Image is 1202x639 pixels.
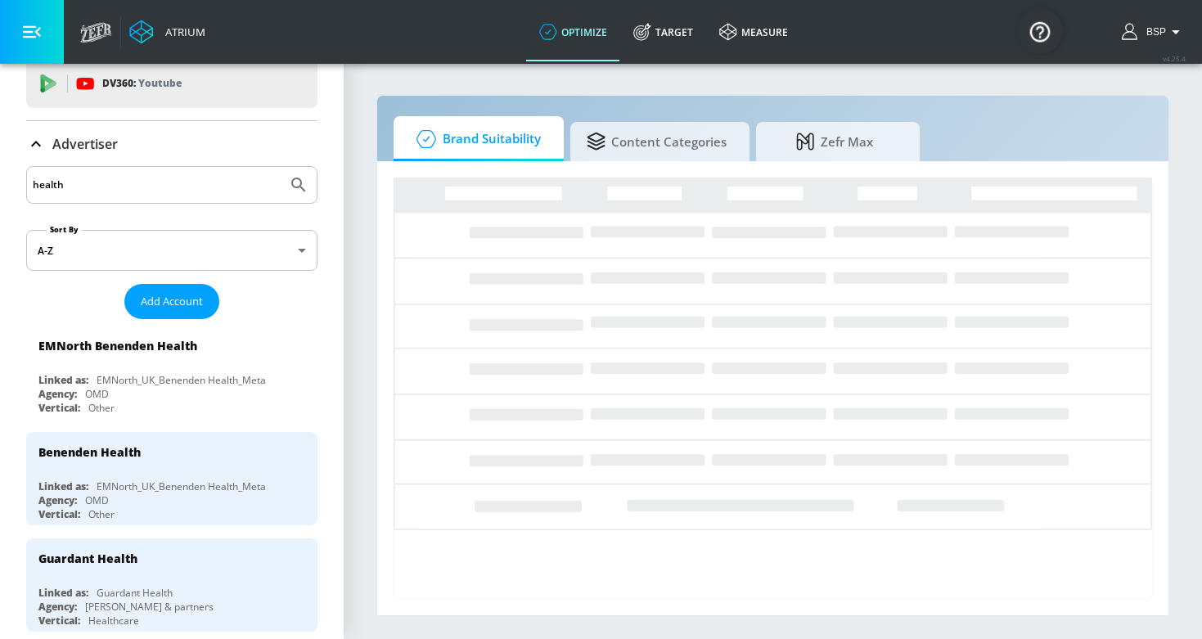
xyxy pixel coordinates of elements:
[26,432,317,525] div: Benenden HealthLinked as:EMNorth_UK_Benenden Health_MetaAgency:OMDVertical:Other
[33,174,281,196] input: Search by name
[138,74,182,92] p: Youtube
[159,25,205,39] div: Atrium
[26,538,317,632] div: Guardant HealthLinked as:Guardant HealthAgency:[PERSON_NAME] & partnersVertical:Healthcare
[38,387,77,401] div: Agency:
[141,292,203,311] span: Add Account
[26,121,317,167] div: Advertiser
[97,586,173,600] div: Guardant Health
[85,493,109,507] div: OMD
[38,479,88,493] div: Linked as:
[97,373,266,387] div: EMNorth_UK_Benenden Health_Meta
[38,614,80,628] div: Vertical:
[102,74,182,92] p: DV360:
[1122,22,1186,42] button: BSP
[38,493,77,507] div: Agency:
[38,600,77,614] div: Agency:
[772,122,897,161] span: Zefr Max
[1140,26,1166,38] span: login as: bsp_linking@zefr.com
[38,551,137,566] div: Guardant Health
[706,2,801,61] a: measure
[38,401,80,415] div: Vertical:
[85,600,214,614] div: [PERSON_NAME] & partners
[38,373,88,387] div: Linked as:
[410,119,541,159] span: Brand Suitability
[1017,8,1063,54] button: Open Resource Center
[47,224,82,235] label: Sort By
[88,507,115,521] div: Other
[85,387,109,401] div: OMD
[38,444,141,460] div: Benenden Health
[38,338,197,353] div: EMNorth Benenden Health
[26,326,317,419] div: EMNorth Benenden HealthLinked as:EMNorth_UK_Benenden Health_MetaAgency:OMDVertical:Other
[281,167,317,203] button: Submit Search
[124,284,219,319] button: Add Account
[26,230,317,271] div: A-Z
[38,507,80,521] div: Vertical:
[97,479,266,493] div: EMNorth_UK_Benenden Health_Meta
[129,20,205,44] a: Atrium
[587,122,727,161] span: Content Categories
[620,2,706,61] a: Target
[88,614,139,628] div: Healthcare
[52,135,118,153] p: Advertiser
[526,2,620,61] a: optimize
[1163,54,1186,63] span: v 4.25.4
[88,401,115,415] div: Other
[26,59,317,108] div: DV360: Youtube
[38,586,88,600] div: Linked as:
